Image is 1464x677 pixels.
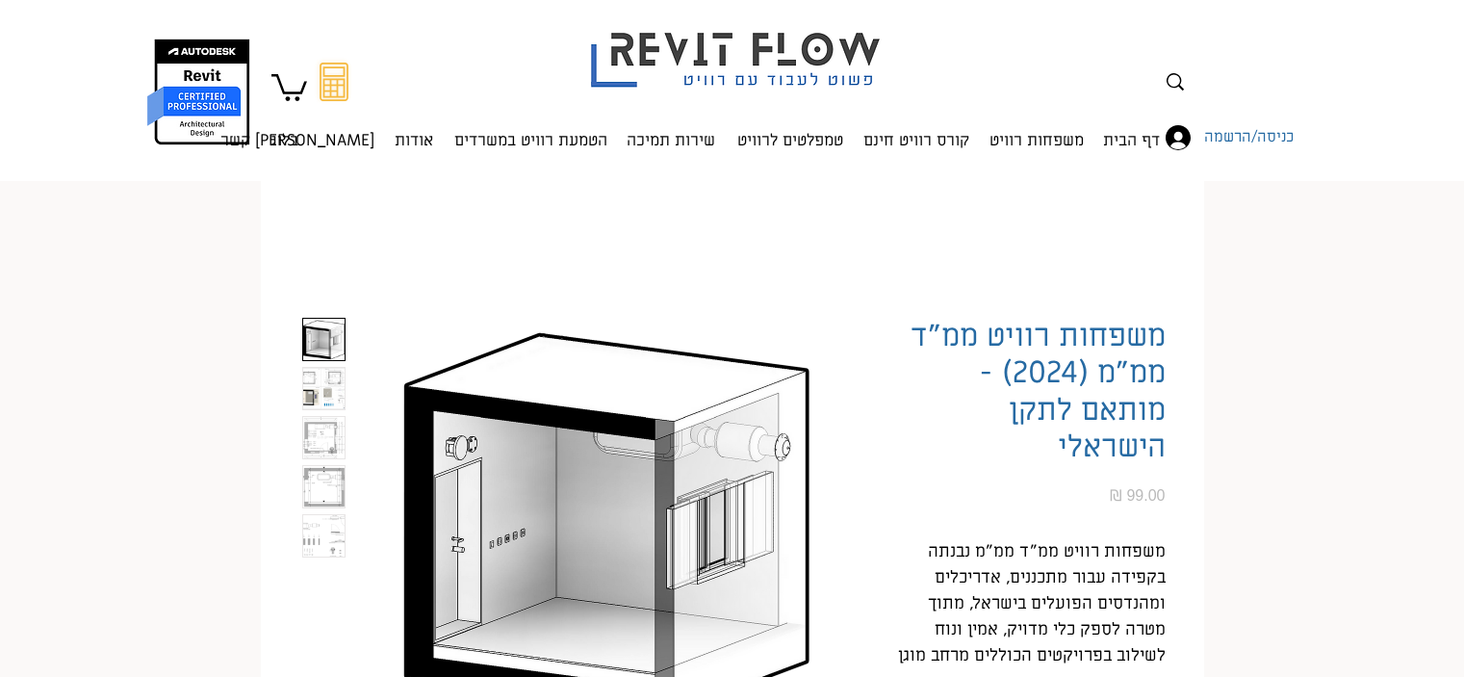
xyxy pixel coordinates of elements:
[302,367,346,410] button: Thumbnail: משפחות רוויט ממ"ד תיבת נח לפי התקן הישראלי
[302,514,346,558] button: Thumbnail: משפחות רוויט ממד תיבת נח להורדה
[572,3,905,92] img: Revit flow logo פשוט לעבוד עם רוויט
[303,515,345,557] img: Thumbnail: משפחות רוויט ממד תיבת נח להורדה
[302,465,346,508] button: Thumbnail: משפחות רוויט ממד תיבת נח להורדה
[303,368,345,409] img: Thumbnail: משפחות רוויט ממ"ד תיבת נח לפי התקן הישראלי
[263,114,306,168] p: בלוג
[730,114,851,168] p: טמפלטים לרוויט
[261,113,308,151] a: בלוג
[979,113,1093,151] a: משפחות רוויט
[619,114,723,168] p: שירות תמיכה
[256,113,1169,151] nav: אתר
[302,318,346,361] button: Thumbnail: משפחות רוויט ממד תיבת נח לפי התקן הישראלי
[725,113,853,151] a: טמפלטים לרוויט
[303,417,345,458] img: Thumbnail: משפחות רוויט ממ"ד תיבת נח לפי התקן הישראלי
[982,114,1092,168] p: משפחות רוויט
[447,114,615,168] p: הטמעת רוויט במשרדים
[387,114,441,168] p: אודות
[853,113,979,151] a: קורס רוויט חינם
[1093,113,1169,151] a: דף הבית
[320,63,348,101] svg: מחשבון מעבר מאוטוקאד לרוויט
[303,466,345,508] img: Thumbnail: משפחות רוויט ממד תיבת נח להורדה
[1197,125,1300,150] span: כניסה/הרשמה
[617,113,725,151] a: שירות תמיכה
[1095,114,1168,168] p: דף הבית
[303,319,345,360] img: Thumbnail: משפחות רוויט ממד תיבת נח לפי התקן הישראלי
[384,113,443,151] a: אודות
[1152,119,1239,156] button: כניסה/הרשמה
[145,39,252,145] img: autodesk certified professional in revit for architectural design יונתן אלדד
[896,318,1166,466] h1: משפחות רוויט ממ"ד ממ"מ (2024) - מותאם לתקן הישראלי
[443,113,617,151] a: הטמעת רוויט במשרדים
[1110,487,1166,504] span: 99.00 ₪
[213,114,382,168] p: [PERSON_NAME] קשר
[308,113,384,151] a: [PERSON_NAME] קשר
[856,114,977,168] p: קורס רוויט חינם
[302,416,346,459] button: Thumbnail: משפחות רוויט ממ"ד תיבת נח לפי התקן הישראלי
